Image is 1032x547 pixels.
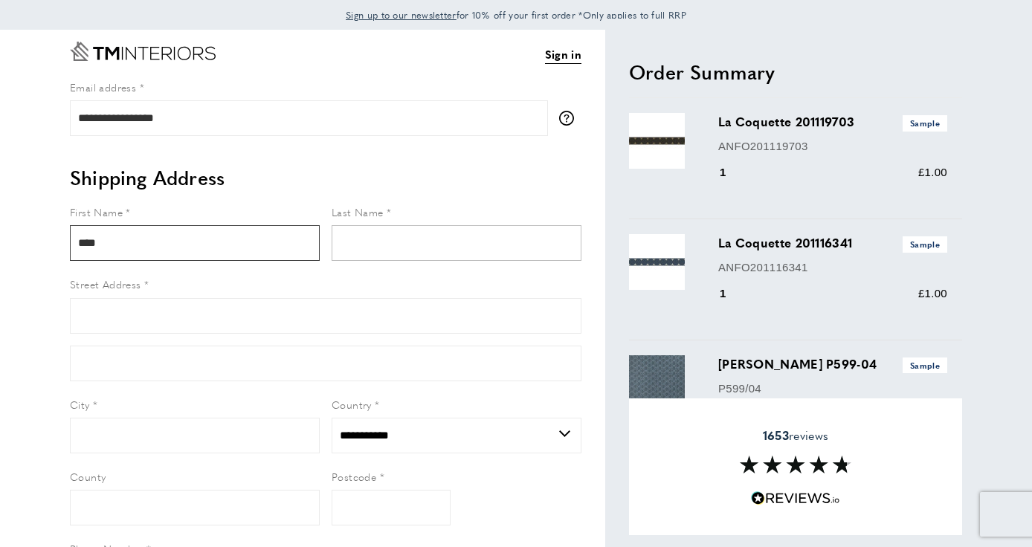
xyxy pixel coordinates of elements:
span: Email address [70,80,136,94]
span: £1.00 [918,287,947,300]
h2: Shipping Address [70,164,581,191]
h2: Order Summary [629,59,962,85]
span: Sample [903,357,947,373]
span: Last Name [332,204,384,219]
span: City [70,397,90,412]
span: Sample [903,115,947,131]
p: P599/04 [718,380,947,398]
h3: [PERSON_NAME] P599-04 [718,355,947,373]
span: for 10% off your first order *Only applies to full RRP [346,8,686,22]
span: County [70,469,106,484]
button: More information [559,111,581,126]
a: Sign up to our newsletter [346,7,457,22]
strong: 1653 [763,427,789,444]
span: Sign up to our newsletter [346,8,457,22]
h3: La Coquette 201119703 [718,113,947,131]
span: Country [332,397,372,412]
div: 1 [718,164,747,181]
a: Go to Home page [70,42,216,61]
span: £1.00 [918,166,947,178]
span: Street Address [70,276,141,291]
img: La Coquette 201116341 [629,234,685,290]
h3: La Coquette 201116341 [718,234,947,252]
span: Postcode [332,469,376,484]
span: reviews [763,428,828,443]
img: Reviews section [740,456,851,473]
img: La Coquette 201119703 [629,113,685,169]
span: Sample [903,236,947,252]
span: First Name [70,204,123,219]
a: Sign in [545,45,581,64]
p: ANFO201119703 [718,137,947,155]
p: ANFO201116341 [718,259,947,276]
img: Giuliano Indigo P599-04 [629,355,685,411]
img: Reviews.io 5 stars [751,491,840,505]
div: 1 [718,285,747,302]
